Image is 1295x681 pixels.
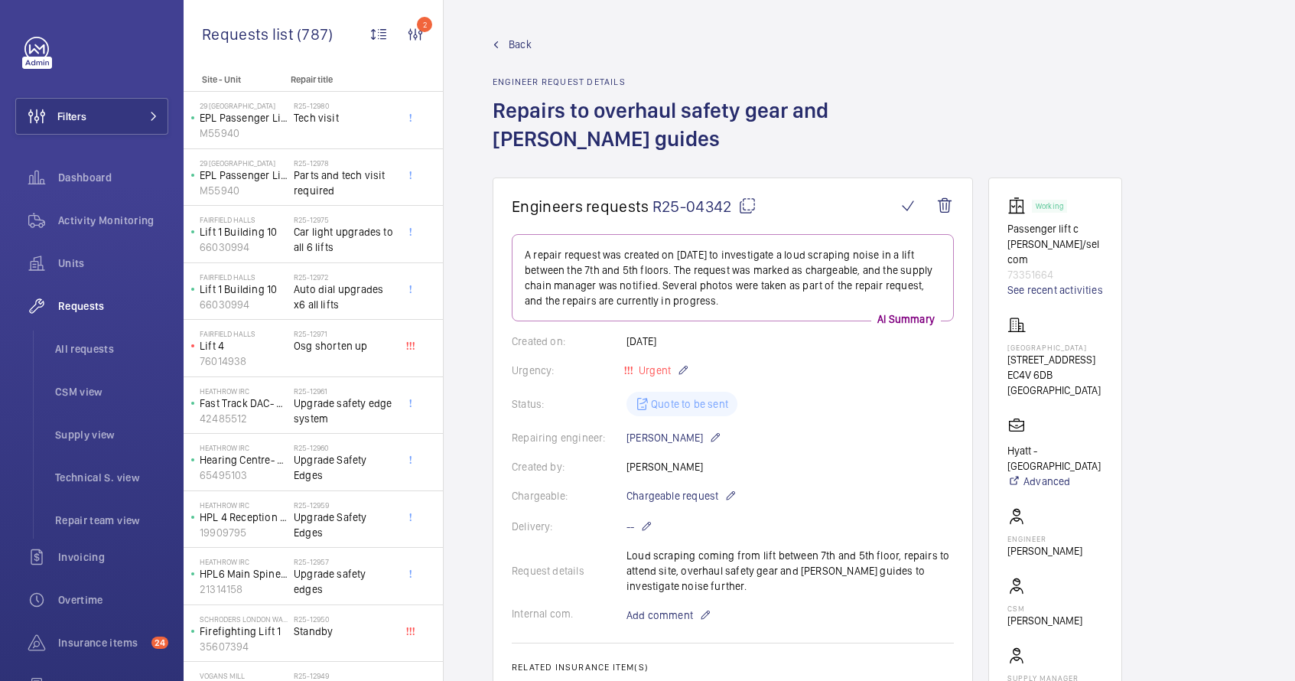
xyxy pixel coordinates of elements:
span: Repair team view [55,513,168,528]
p: 29 [GEOGRAPHIC_DATA] [200,101,288,110]
p: AI Summary [871,311,941,327]
p: [PERSON_NAME] [1007,613,1082,628]
p: A repair request was created on [DATE] to investigate a loud scraping noise in a lift between the... [525,247,941,308]
span: Parts and tech visit required [294,168,395,198]
h2: R25-12949 [294,671,395,680]
p: Fairfield Halls [200,215,288,224]
span: Upgrade Safety Edges [294,452,395,483]
h2: Engineer request details [493,77,973,87]
h2: R25-12960 [294,443,395,452]
span: Upgrade safety edges [294,566,395,597]
span: Standby [294,624,395,639]
p: Lift 4 [200,338,288,354]
p: HPL 4 Reception Stairs 8 North (3 FLR) [200,510,288,525]
p: Fast Track DAC- Lift 1 (2FLR [200,396,288,411]
p: [STREET_ADDRESS] [1007,352,1103,367]
p: Hyatt - [GEOGRAPHIC_DATA] [1007,443,1103,474]
p: 19909795 [200,525,288,540]
h2: R25-12980 [294,101,395,110]
span: Urgent [636,364,671,376]
p: [PERSON_NAME] [1007,543,1082,559]
span: Supply view [55,427,168,442]
span: Requests [58,298,168,314]
span: Tech visit [294,110,395,125]
p: Fairfield Halls [200,329,288,338]
p: 73351664 [1007,267,1103,282]
span: Auto dial upgrades x6 all lifts [294,282,395,312]
p: Repair title [291,74,392,85]
p: 21314158 [200,582,288,597]
p: Heathrow IRC [200,443,288,452]
p: HPL6 Main Spine GYM (3FLR) [200,566,288,582]
p: Schroders London Wall [200,614,288,624]
img: elevator.svg [1007,197,1032,215]
p: Heathrow IRC [200,500,288,510]
span: R25-04342 [652,197,757,216]
span: Filters [57,109,86,124]
span: Add comment [626,608,693,623]
span: Activity Monitoring [58,213,168,228]
p: Passenger lift c [PERSON_NAME]/selcom [1007,221,1103,267]
p: Engineer [1007,534,1082,543]
span: 24 [151,637,168,649]
span: Engineers requests [512,197,649,216]
a: See recent activities [1007,282,1103,298]
span: Back [509,37,532,52]
p: EPL Passenger Lift [200,110,288,125]
span: Units [58,256,168,271]
h2: R25-12957 [294,557,395,566]
h2: R25-12972 [294,272,395,282]
p: Heathrow IRC [200,557,288,566]
span: Overtime [58,592,168,608]
p: Hearing Centre- Lift (2FLR) [200,452,288,468]
p: Firefighting Lift 1 [200,624,288,639]
p: 65495103 [200,468,288,483]
h2: Related insurance item(s) [512,662,954,673]
p: M55940 [200,183,288,198]
a: Advanced [1007,474,1103,489]
span: Dashboard [58,170,168,185]
h2: R25-12975 [294,215,395,224]
p: 42485512 [200,411,288,426]
p: Fairfield Halls [200,272,288,282]
p: [GEOGRAPHIC_DATA] [1007,343,1103,352]
p: [PERSON_NAME] [626,428,721,447]
p: 35607394 [200,639,288,654]
p: 66030994 [200,239,288,255]
button: Filters [15,98,168,135]
h2: R25-12961 [294,386,395,396]
span: All requests [55,341,168,357]
span: Requests list [202,24,297,44]
span: CSM view [55,384,168,399]
p: Lift 1 Building 10 [200,282,288,297]
span: Upgrade Safety Edges [294,510,395,540]
p: Vogans Mill [200,671,288,680]
h1: Repairs to overhaul safety gear and [PERSON_NAME] guides [493,96,973,178]
span: Chargeable request [626,488,718,503]
span: Osg shorten up [294,338,395,354]
p: Heathrow IRC [200,386,288,396]
p: Lift 1 Building 10 [200,224,288,239]
p: -- [626,517,652,536]
p: 76014938 [200,354,288,369]
span: Car light upgrades to all 6 lifts [294,224,395,255]
p: CSM [1007,604,1082,613]
p: Site - Unit [184,74,285,85]
p: 29 [GEOGRAPHIC_DATA] [200,158,288,168]
h2: R25-12950 [294,614,395,624]
h2: R25-12971 [294,329,395,338]
h2: R25-12959 [294,500,395,510]
p: M55940 [200,125,288,141]
span: Invoicing [58,549,168,565]
p: EC4V 6DB [GEOGRAPHIC_DATA] [1007,367,1103,398]
p: Working [1036,204,1063,209]
h2: R25-12978 [294,158,395,168]
span: Technical S. view [55,470,168,485]
span: Insurance items [58,635,145,650]
p: EPL Passenger Lift [200,168,288,183]
span: Upgrade safety edge system [294,396,395,426]
p: 66030994 [200,297,288,312]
